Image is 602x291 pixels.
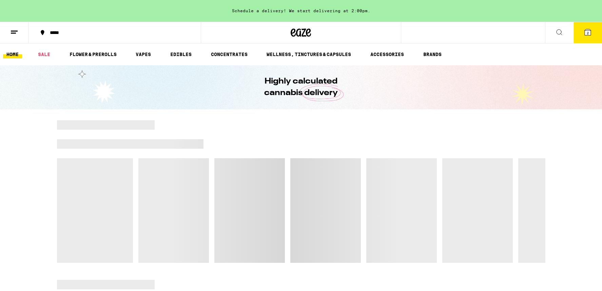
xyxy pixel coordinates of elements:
a: EDIBLES [167,50,195,58]
a: CONCENTRATES [208,50,251,58]
a: SALE [35,50,54,58]
button: 2 [574,22,602,43]
h1: Highly calculated cannabis delivery [245,76,357,99]
span: 2 [587,31,589,35]
a: VAPES [132,50,154,58]
a: FLOWER & PREROLLS [66,50,120,58]
a: BRANDS [420,50,445,58]
a: ACCESSORIES [367,50,407,58]
a: WELLNESS, TINCTURES & CAPSULES [263,50,354,58]
a: HOME [3,50,22,58]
